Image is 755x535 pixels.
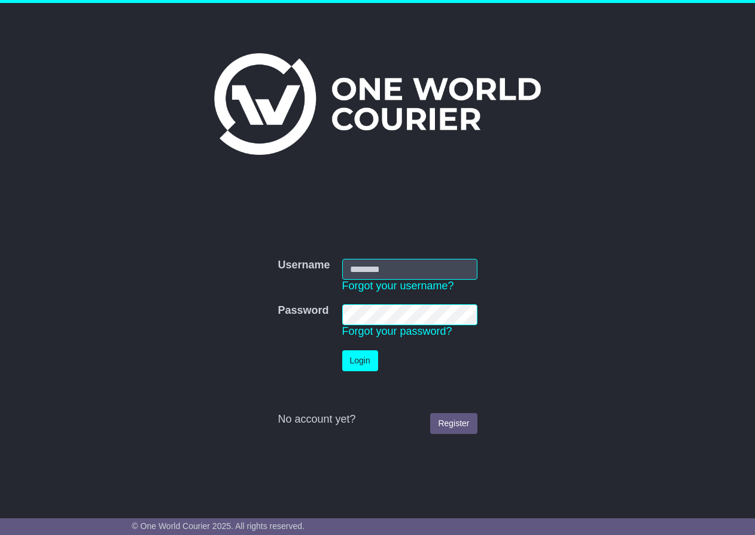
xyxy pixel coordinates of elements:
label: Password [278,304,328,317]
div: No account yet? [278,413,477,426]
a: Forgot your password? [342,325,452,337]
a: Forgot your username? [342,280,454,292]
button: Login [342,350,378,371]
img: One World [214,53,541,155]
label: Username [278,259,330,272]
a: Register [430,413,477,434]
span: © One World Courier 2025. All rights reserved. [132,521,305,531]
